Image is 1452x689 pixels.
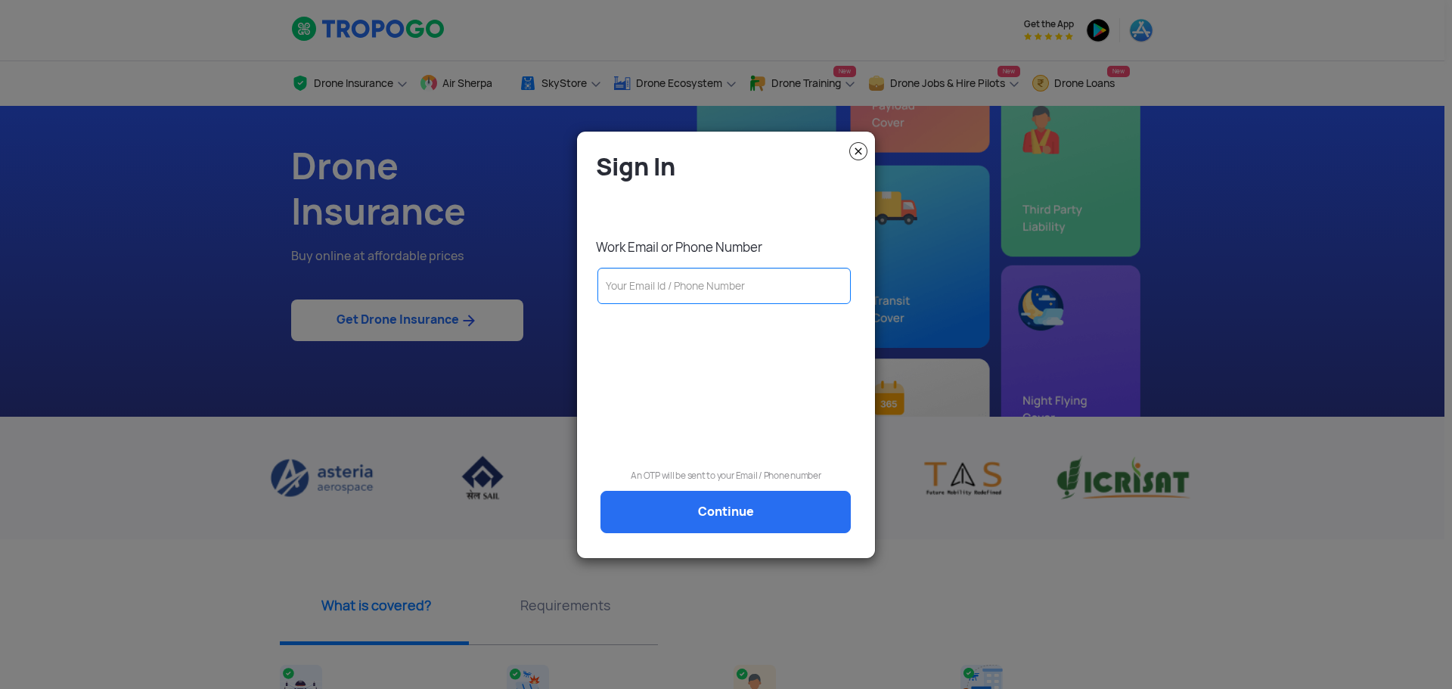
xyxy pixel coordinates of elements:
[596,239,864,256] p: Work Email or Phone Number
[596,151,864,182] h4: Sign In
[597,268,851,304] input: Your Email Id / Phone Number
[849,142,867,160] img: close
[588,468,864,483] p: An OTP will be sent to your Email / Phone number
[600,491,851,533] a: Continue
